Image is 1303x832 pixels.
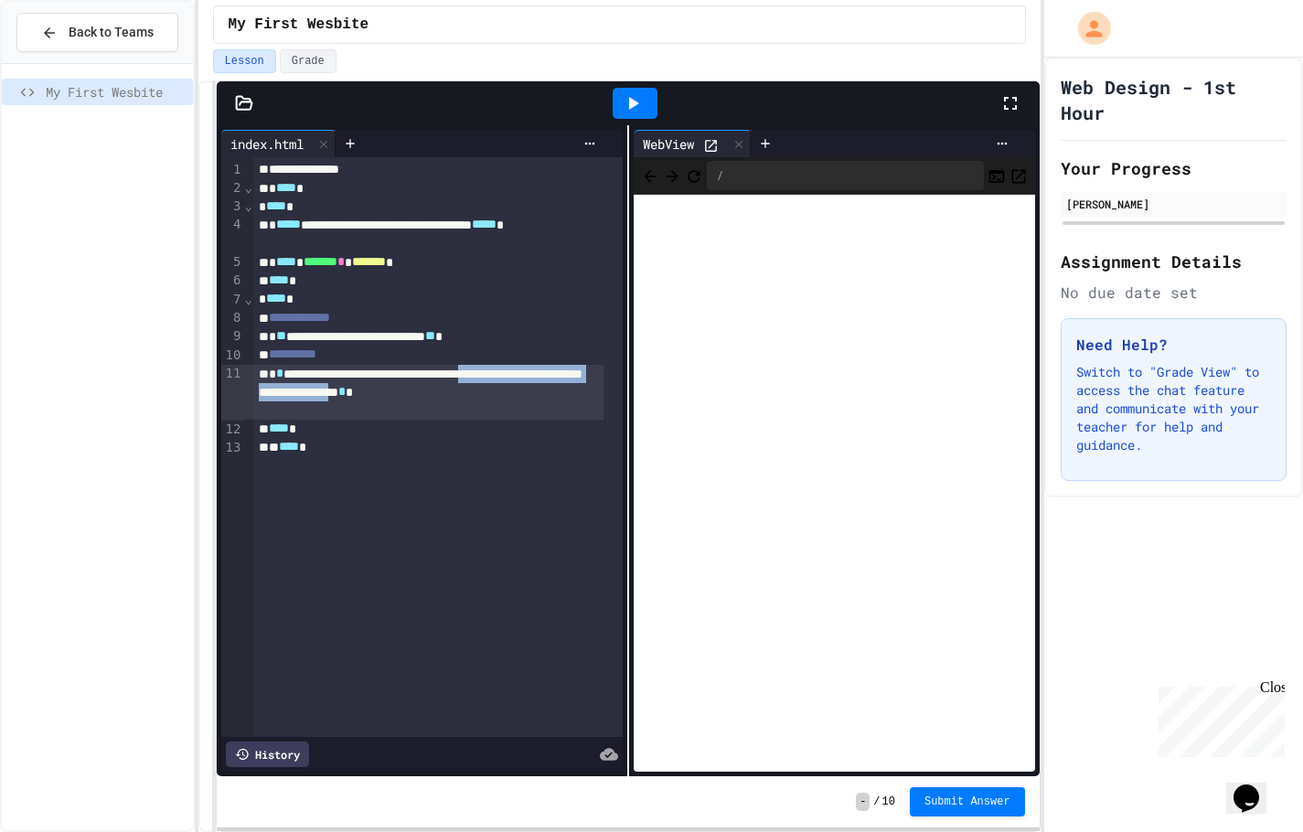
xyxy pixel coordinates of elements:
[1226,759,1285,814] iframe: chat widget
[685,165,703,187] button: Refresh
[221,130,336,157] div: index.html
[882,795,895,809] span: 10
[1061,282,1287,304] div: No due date set
[1076,334,1271,356] h3: Need Help?
[221,216,244,253] div: 4
[663,164,681,187] span: Forward
[221,309,244,327] div: 8
[221,161,244,179] div: 1
[641,164,659,187] span: Back
[7,7,126,116] div: Chat with us now!Close
[634,130,751,157] div: WebView
[243,292,252,306] span: Fold line
[221,439,244,457] div: 13
[634,134,703,154] div: WebView
[634,195,1035,773] iframe: Web Preview
[213,49,276,73] button: Lesson
[221,253,244,272] div: 5
[243,198,252,213] span: Fold line
[988,165,1006,187] button: Console
[221,197,244,216] div: 3
[1066,196,1281,212] div: [PERSON_NAME]
[707,161,984,190] div: /
[226,741,309,767] div: History
[280,49,336,73] button: Grade
[873,795,880,809] span: /
[221,365,244,420] div: 11
[1061,249,1287,274] h2: Assignment Details
[69,23,154,42] span: Back to Teams
[221,327,244,346] div: 9
[1151,679,1285,757] iframe: chat widget
[221,272,244,290] div: 6
[1061,155,1287,181] h2: Your Progress
[221,179,244,197] div: 2
[229,14,369,36] span: My First Wesbite
[1009,165,1028,187] button: Open in new tab
[221,347,244,365] div: 10
[1059,7,1116,49] div: My Account
[1061,74,1287,125] h1: Web Design - 1st Hour
[16,13,178,52] button: Back to Teams
[910,787,1025,816] button: Submit Answer
[856,793,870,811] span: -
[221,291,244,309] div: 7
[1076,363,1271,454] p: Switch to "Grade View" to access the chat feature and communicate with your teacher for help and ...
[221,134,313,154] div: index.html
[46,82,186,101] span: My First Wesbite
[221,421,244,439] div: 12
[243,180,252,195] span: Fold line
[924,795,1010,809] span: Submit Answer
